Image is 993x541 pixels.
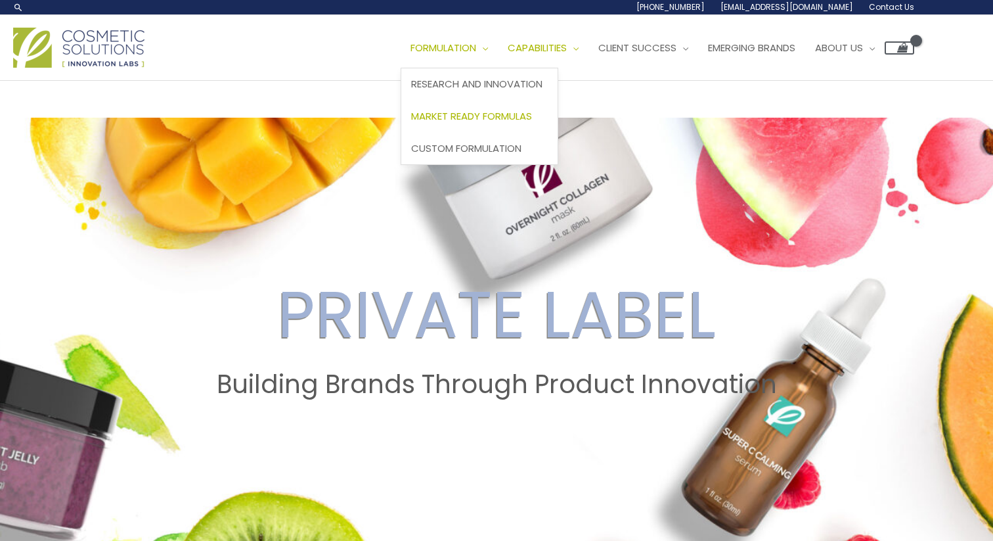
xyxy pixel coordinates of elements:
a: Market Ready Formulas [401,101,558,133]
nav: Site Navigation [391,28,914,68]
span: [PHONE_NUMBER] [636,1,705,12]
h2: Building Brands Through Product Innovation [12,369,981,400]
span: Client Success [598,41,676,55]
span: Contact Us [869,1,914,12]
span: [EMAIL_ADDRESS][DOMAIN_NAME] [720,1,853,12]
a: Emerging Brands [698,28,805,68]
a: Search icon link [13,2,24,12]
a: Research and Innovation [401,68,558,101]
a: About Us [805,28,885,68]
span: Formulation [410,41,476,55]
a: Capabilities [498,28,588,68]
a: View Shopping Cart, empty [885,41,914,55]
span: About Us [815,41,863,55]
span: Capabilities [508,41,567,55]
span: Market Ready Formulas [411,109,532,123]
span: Research and Innovation [411,77,542,91]
a: Custom Formulation [401,132,558,164]
a: Client Success [588,28,698,68]
span: Custom Formulation [411,141,521,155]
h2: PRIVATE LABEL [12,276,981,354]
span: Emerging Brands [708,41,795,55]
img: Cosmetic Solutions Logo [13,28,144,68]
a: Formulation [401,28,498,68]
